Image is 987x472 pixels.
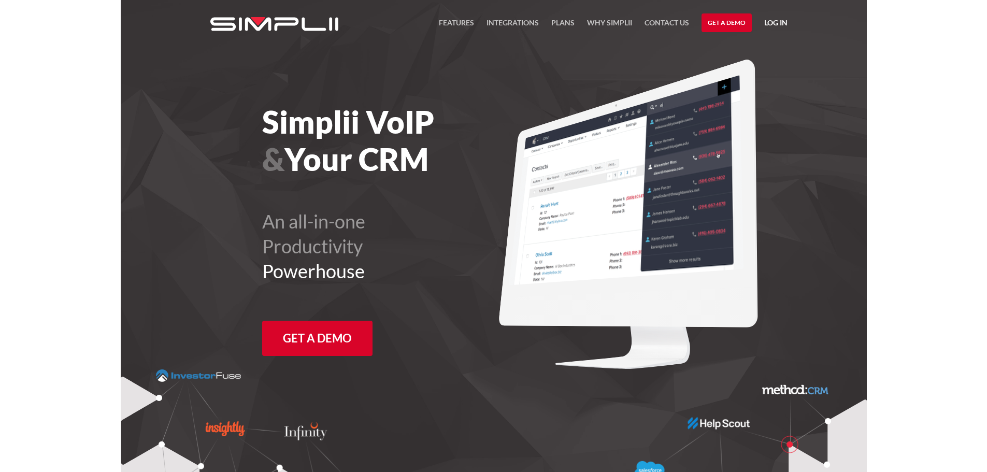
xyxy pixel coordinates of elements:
[262,103,551,178] h1: Simplii VoIP Your CRM
[587,17,632,35] a: Why Simplii
[262,260,365,282] span: Powerhouse
[262,209,551,283] h2: An all-in-one Productivity
[262,140,284,178] span: &
[487,17,539,35] a: Integrations
[262,321,373,356] a: Get a Demo
[210,17,338,31] img: Simplii
[702,13,752,32] a: Get a Demo
[439,17,474,35] a: FEATURES
[645,17,689,35] a: Contact US
[764,17,788,32] a: Log in
[551,17,575,35] a: Plans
